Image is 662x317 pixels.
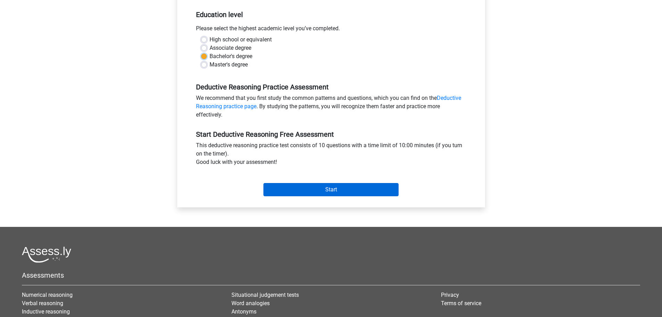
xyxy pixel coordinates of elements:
h5: Deductive Reasoning Practice Assessment [196,83,466,91]
h5: Start Deductive Reasoning Free Assessment [196,130,466,138]
a: Antonyms [231,308,256,315]
label: Associate degree [210,44,251,52]
div: This deductive reasoning practice test consists of 10 questions with a time limit of 10:00 minute... [191,141,472,169]
img: Assessly logo [22,246,71,263]
a: Verbal reasoning [22,300,63,307]
a: Word analogies [231,300,270,307]
label: Bachelor's degree [210,52,252,61]
label: Master's degree [210,61,248,69]
div: We recommend that you first study the common patterns and questions, which you can find on the . ... [191,94,472,122]
input: Start [263,183,399,196]
a: Privacy [441,292,459,298]
h5: Education level [196,8,466,22]
a: Inductive reasoning [22,308,70,315]
a: Situational judgement tests [231,292,299,298]
div: Please select the highest academic level you’ve completed. [191,24,472,35]
label: High school or equivalent [210,35,272,44]
a: Numerical reasoning [22,292,73,298]
h5: Assessments [22,271,640,279]
a: Terms of service [441,300,481,307]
